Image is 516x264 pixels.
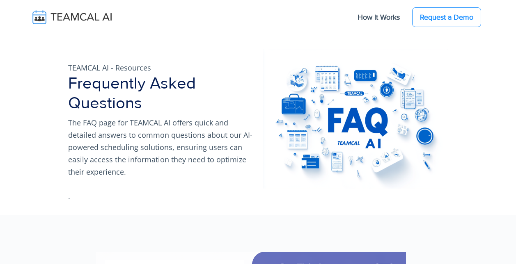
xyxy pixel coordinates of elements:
p: The FAQ page for TEAMCAL AI offers quick and detailed answers to common questions about our AI-po... [68,116,253,178]
p: . [68,190,253,203]
a: How It Works [349,9,408,26]
p: TEAMCAL AI - Resources [68,61,253,74]
h1: Frequently Asked Questions [68,74,253,113]
img: pic [263,49,448,189]
a: Request a Demo [412,7,481,27]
